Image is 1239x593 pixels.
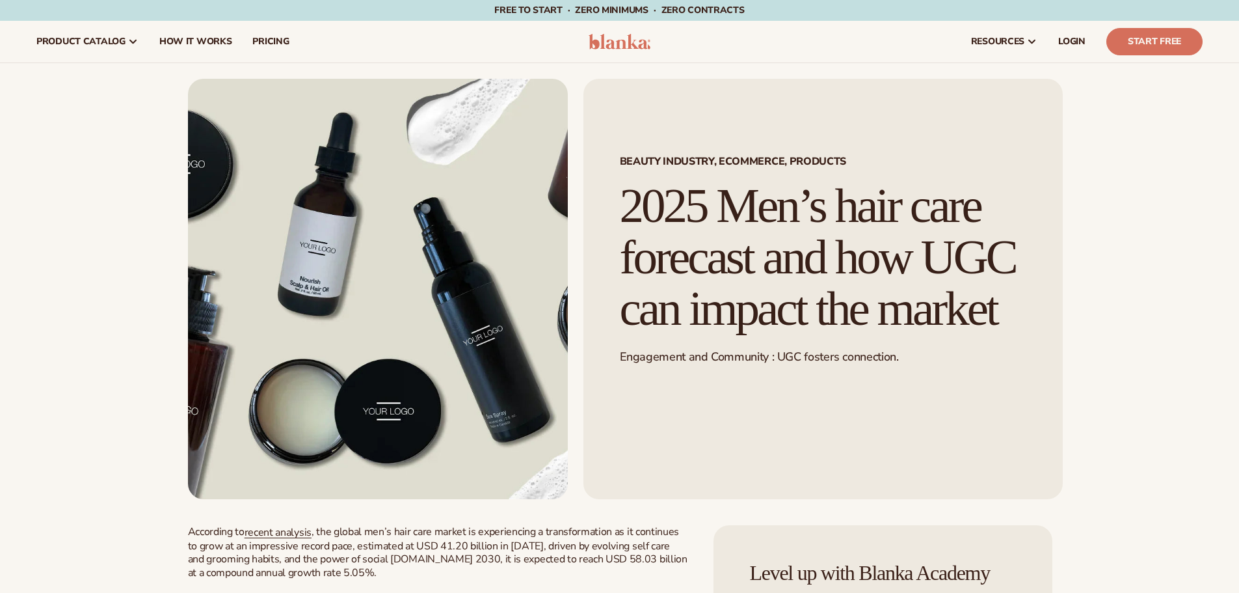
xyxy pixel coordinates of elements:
a: Start Free [1106,28,1203,55]
span: LOGIN [1058,36,1086,47]
a: How It Works [149,21,243,62]
a: LOGIN [1048,21,1096,62]
span: product catalog [36,36,126,47]
a: pricing [242,21,299,62]
span: According to [188,525,245,539]
span: Beauty industry, Ecommerce, Products [620,156,1026,167]
h1: 2025 Men’s hair care forecast and how UGC can impact the market [620,180,1026,334]
h4: Level up with Blanka Academy [750,562,1016,585]
span: , the global men’s hair care market is experiencing a transformation as it continues to grow at a... [188,525,687,580]
span: resources [971,36,1024,47]
img: 2025 Men's hair care forecast and how UGC can impact the market [188,79,568,499]
p: Engagement and Community : UGC fosters connection. [620,350,1026,365]
span: pricing [252,36,289,47]
a: recent analysis [245,525,312,540]
a: product catalog [26,21,149,62]
img: logo [589,34,650,49]
span: Free to start · ZERO minimums · ZERO contracts [494,4,744,16]
a: resources [961,21,1048,62]
span: How It Works [159,36,232,47]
